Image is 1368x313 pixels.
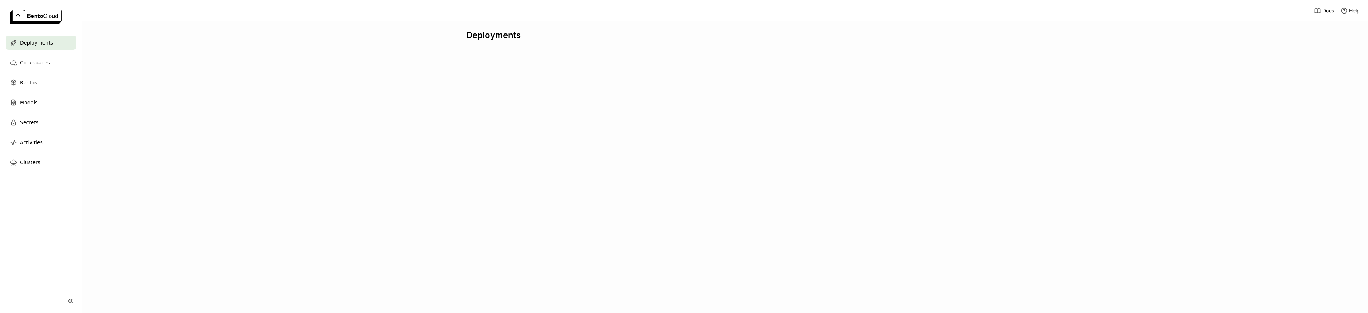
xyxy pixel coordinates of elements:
[20,58,50,67] span: Codespaces
[10,10,62,24] img: logo
[1322,7,1334,14] span: Docs
[20,38,53,47] span: Deployments
[6,95,76,110] a: Models
[20,98,37,107] span: Models
[6,115,76,130] a: Secrets
[6,135,76,150] a: Activities
[20,138,43,147] span: Activities
[20,118,38,127] span: Secrets
[466,30,984,41] div: Deployments
[20,78,37,87] span: Bentos
[6,155,76,169] a: Clusters
[6,75,76,90] a: Bentos
[1349,7,1360,14] span: Help
[1314,7,1334,14] a: Docs
[20,158,40,167] span: Clusters
[1341,7,1360,14] div: Help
